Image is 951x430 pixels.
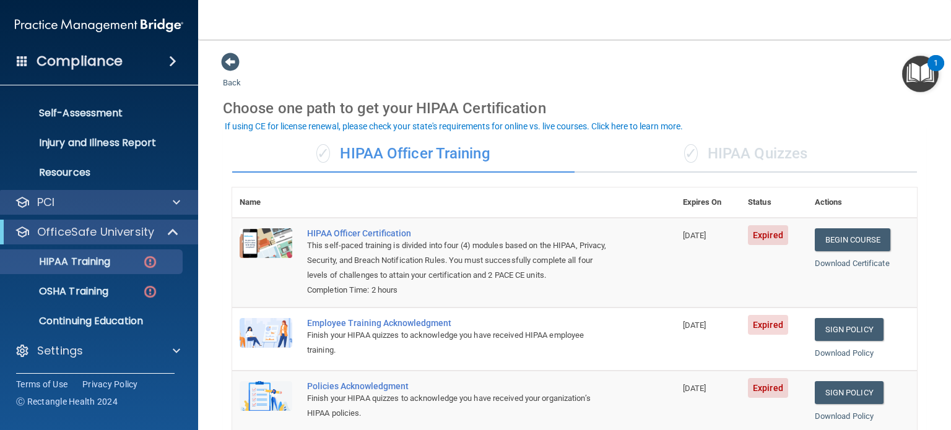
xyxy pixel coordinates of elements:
button: If using CE for license renewal, please check your state's requirements for online vs. live cours... [223,120,685,132]
a: OfficeSafe University [15,225,180,239]
p: HIPAA Training [8,256,110,268]
p: Injury and Illness Report [8,137,177,149]
a: Begin Course [815,228,890,251]
div: Completion Time: 2 hours [307,283,614,298]
a: Privacy Policy [82,378,138,390]
a: Settings [15,343,180,358]
span: [DATE] [683,384,706,393]
p: Settings [37,343,83,358]
span: [DATE] [683,320,706,330]
span: Ⓒ Rectangle Health 2024 [16,395,118,408]
span: Expired [748,315,788,335]
img: PMB logo [15,13,183,38]
div: This self-paced training is divided into four (4) modules based on the HIPAA, Privacy, Security, ... [307,238,614,283]
a: Download Certificate [815,259,890,268]
span: ✓ [316,144,330,163]
p: OSHA Training [8,285,108,298]
th: Expires On [675,187,741,218]
a: Sign Policy [815,318,884,341]
a: Back [223,63,241,87]
a: Sign Policy [815,381,884,404]
a: HIPAA Officer Certification [307,228,614,238]
p: Self-Assessment [8,107,177,119]
img: danger-circle.6113f641.png [142,254,158,270]
a: Terms of Use [16,378,67,390]
div: 1 [934,63,938,79]
div: HIPAA Officer Training [232,135,575,173]
p: Resources [8,166,177,179]
div: HIPAA Quizzes [575,135,917,173]
h4: Compliance [37,53,123,70]
span: ✓ [684,144,698,163]
button: Open Resource Center, 1 new notification [902,56,939,92]
div: Finish your HIPAA quizzes to acknowledge you have received your organization’s HIPAA policies. [307,391,614,421]
p: Continuing Education [8,315,177,327]
span: [DATE] [683,231,706,240]
iframe: Drift Widget Chat Controller [737,343,936,392]
div: Finish your HIPAA quizzes to acknowledge you have received HIPAA employee training. [307,328,614,358]
img: danger-circle.6113f641.png [142,284,158,299]
a: PCI [15,195,180,210]
p: OfficeSafe University [37,225,154,239]
th: Actions [807,187,917,218]
div: If using CE for license renewal, please check your state's requirements for online vs. live cours... [225,122,683,131]
div: Policies Acknowledgment [307,381,614,391]
th: Name [232,187,300,218]
th: Status [740,187,807,218]
div: Employee Training Acknowledgment [307,318,614,328]
p: PCI [37,195,54,210]
a: Download Policy [815,411,874,421]
span: Expired [748,225,788,245]
div: Choose one path to get your HIPAA Certification [223,90,926,126]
